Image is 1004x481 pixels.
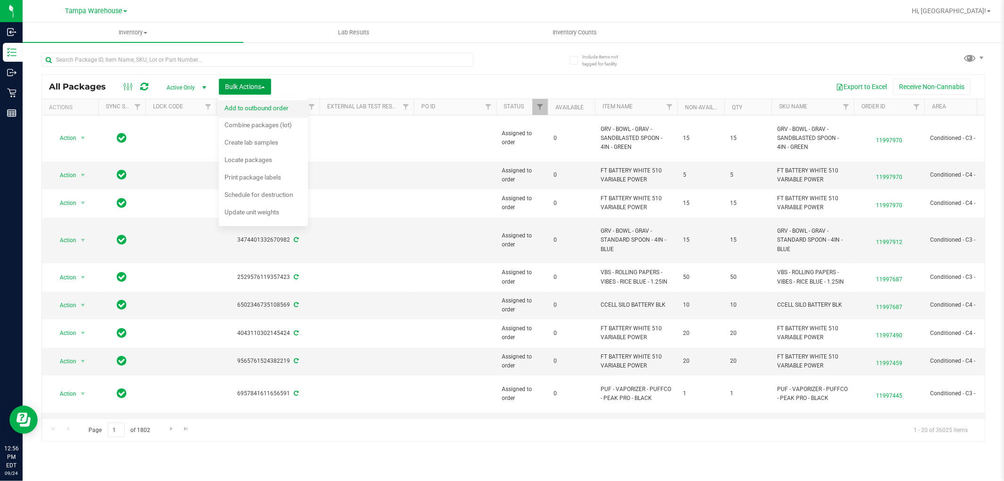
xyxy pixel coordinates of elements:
span: 50 [730,273,766,282]
span: FT BATTERY WHITE 510 VARIABLE POWER [777,352,848,370]
div: 3474401332670982 [215,236,321,245]
span: Locate packages [225,156,272,163]
span: Assigned to order [502,296,542,314]
button: Bulk Actions [219,79,271,95]
span: 15 [683,134,719,143]
span: Action [51,169,77,182]
span: GRV - BOWL - GRAV - STANDARD SPOON - 4IN - BLUE [777,227,848,254]
a: Filter [481,99,496,115]
span: select [77,196,89,210]
span: Action [51,355,77,368]
span: Tampa Warehouse [65,7,122,15]
span: Update unit weights [225,208,279,216]
span: In Sync [117,233,127,246]
a: Qty [732,104,742,111]
span: In Sync [117,196,127,210]
span: CCELL SILO BATTERY BLK [777,301,848,310]
span: FT BATTERY WHITE 510 VARIABLE POWER [601,352,672,370]
span: Create lab samples [225,139,278,146]
span: 50 [683,273,719,282]
span: FT BATTERY WHITE 510 VARIABLE POWER [777,166,848,184]
span: Page of 1802 [80,423,158,437]
span: 20 [683,329,719,338]
a: Lab Results [243,23,464,42]
span: Conditioned - C4 - [930,199,989,208]
span: 20 [683,357,719,366]
span: Conditioned - C3 - [930,134,989,143]
span: Assigned to order [502,385,542,403]
span: GRV - BOWL - GRAV - STANDARD SPOON - 4IN - BLUE [601,227,672,254]
span: 0 [554,301,589,310]
span: 15 [683,199,719,208]
span: In Sync [117,131,127,145]
span: 0 [554,171,589,179]
span: In Sync [117,168,127,181]
a: Go to the last page [179,423,193,435]
span: 11997970 [859,196,919,210]
span: 1 [730,389,766,398]
span: Assigned to order [502,166,542,184]
span: Sync from Compliance System [292,236,298,243]
span: Print package labels [225,173,281,181]
span: Sync from Compliance System [292,274,298,280]
span: 0 [554,273,589,282]
span: 11997970 [859,131,919,145]
a: Non-Available [685,104,727,111]
a: Lock Code [153,103,183,110]
a: Inventory [23,23,243,42]
inline-svg: Reports [7,108,16,118]
span: Schedule for destruction [225,191,293,198]
span: Conditioned - C3 - [930,389,989,398]
a: PO ID [421,103,435,110]
span: 15 [730,199,766,208]
span: 20 [730,357,766,366]
a: Go to the next page [164,423,178,435]
a: Status [504,103,524,110]
span: Conditioned - C3 - [930,236,989,245]
span: 10 [730,301,766,310]
span: Action [51,387,77,400]
span: Add to outbound order [225,104,289,112]
span: 20 [730,329,766,338]
p: 09/24 [4,470,18,477]
span: VBS - ROLLING PAPERS - VIBES - RICE BLUE - 1.25IN [601,268,672,286]
a: Filter [130,99,145,115]
span: select [77,355,89,368]
span: 0 [554,134,589,143]
span: Action [51,326,77,340]
div: 6957841611656591 [215,389,321,398]
span: select [77,131,89,145]
span: select [77,234,89,247]
span: Conditioned - C4 - [930,171,989,179]
span: 10 [683,301,719,310]
span: Sync from Compliance System [292,390,298,397]
span: Lab Results [325,28,382,37]
span: 15 [683,236,719,245]
span: Conditioned - C4 - [930,301,989,310]
span: Inventory [23,28,243,37]
span: In Sync [117,298,127,311]
input: 1 [108,423,125,437]
span: In Sync [117,326,127,340]
div: 9565761524382219 [215,357,321,366]
span: select [77,387,89,400]
span: Sync from Compliance System [292,358,298,364]
a: Filter [398,99,414,115]
a: Area [932,103,946,110]
span: 0 [554,199,589,208]
span: FT BATTERY WHITE 510 VARIABLE POWER [601,194,672,212]
span: FT BATTERY WHITE 510 VARIABLE POWER [601,166,672,184]
a: Inventory Counts [464,23,685,42]
a: External Lab Test Result [327,103,401,110]
span: Hi, [GEOGRAPHIC_DATA]! [912,7,986,15]
span: Action [51,234,77,247]
a: Filter [304,99,320,115]
span: Assigned to order [502,129,542,147]
span: 11997459 [859,354,919,368]
span: 11997445 [859,387,919,400]
p: 12:56 PM EDT [4,444,18,470]
span: Action [51,196,77,210]
span: PUF - VAPORIZER - PUFFCO - PEAK PRO - BLACK [601,385,672,403]
a: Sync Status [106,103,142,110]
a: Filter [909,99,924,115]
